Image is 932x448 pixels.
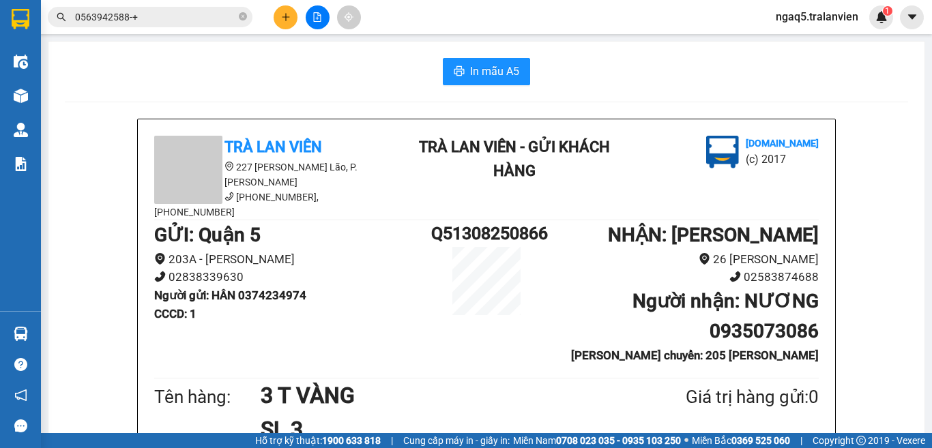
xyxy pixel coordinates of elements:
img: solution-icon [14,157,28,171]
b: GỬI : Quận 5 [154,224,261,246]
b: CCCD : 1 [154,307,196,320]
button: file-add [306,5,330,29]
li: 02583874688 [542,268,819,286]
input: Tìm tên, số ĐT hoặc mã đơn [75,10,236,25]
span: phone [224,192,234,201]
span: aim [344,12,353,22]
h1: 3 T VÀNG [261,378,620,413]
span: Hỗ trợ kỹ thuật: [255,433,381,448]
b: Người nhận : NƯƠNG 0935073086 [632,290,819,342]
img: logo.jpg [706,136,739,168]
span: 1 [885,6,890,16]
b: Trà Lan Viên - Gửi khách hàng [419,138,610,179]
span: plus [281,12,291,22]
img: warehouse-icon [14,89,28,103]
span: phone [154,271,166,282]
span: Miền Bắc [692,433,790,448]
span: In mẫu A5 [470,63,519,80]
img: icon-new-feature [875,11,888,23]
li: 203A - [PERSON_NAME] [154,250,431,269]
h1: SL 3 [261,413,620,447]
span: copyright [856,436,866,445]
span: search [57,12,66,22]
span: | [800,433,802,448]
img: logo-vxr [12,9,29,29]
span: close-circle [239,11,247,24]
span: ngaq5.tralanvien [765,8,869,25]
img: warehouse-icon [14,327,28,341]
strong: 0369 525 060 [731,435,790,446]
span: Cung cấp máy in - giấy in: [403,433,510,448]
button: plus [274,5,297,29]
div: Tên hàng: [154,383,261,411]
li: 227 [PERSON_NAME] Lão, P. [PERSON_NAME] [154,160,400,190]
span: caret-down [906,11,918,23]
span: | [391,433,393,448]
span: environment [154,253,166,265]
button: caret-down [900,5,924,29]
span: printer [454,65,465,78]
li: 26 [PERSON_NAME] [542,250,819,269]
sup: 1 [883,6,892,16]
span: environment [224,162,234,171]
span: ⚪️ [684,438,688,443]
li: [PHONE_NUMBER], [PHONE_NUMBER] [154,190,400,220]
li: 02838339630 [154,268,431,286]
span: file-add [312,12,322,22]
span: question-circle [14,358,27,371]
span: message [14,419,27,432]
b: [DOMAIN_NAME] [746,138,819,149]
span: close-circle [239,12,247,20]
h1: Q51308250866 [431,220,542,247]
strong: 1900 633 818 [322,435,381,446]
span: phone [729,271,741,282]
li: (c) 2017 [746,151,819,168]
b: NHẬN : [PERSON_NAME] [608,224,819,246]
img: warehouse-icon [14,123,28,137]
b: Trà Lan Viên [224,138,322,155]
span: Miền Nam [513,433,681,448]
span: notification [14,389,27,402]
b: [PERSON_NAME] chuyển: 205 [PERSON_NAME] [571,348,819,362]
b: Người gửi : HÂN 0374234974 [154,288,306,302]
span: environment [699,253,710,265]
button: printerIn mẫu A5 [443,58,530,85]
img: warehouse-icon [14,55,28,69]
strong: 0708 023 035 - 0935 103 250 [556,435,681,446]
button: aim [337,5,361,29]
div: Giá trị hàng gửi: 0 [620,383,819,411]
